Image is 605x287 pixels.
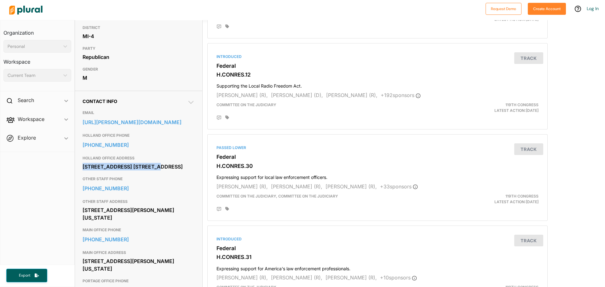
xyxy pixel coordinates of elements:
[83,226,195,234] h3: MAIN OFFICE PHONE
[6,269,47,282] button: Export
[216,274,268,281] span: [PERSON_NAME] (R),
[216,63,539,69] h3: Federal
[528,5,566,12] a: Create Account
[216,263,539,272] h4: Expressing support for America's law enforcement professionals.
[216,163,539,169] h3: H.CONRES.30
[514,52,543,64] button: Track
[83,175,195,183] h3: OTHER STAFF PHONE
[216,102,276,107] span: Committee on the Judiciary
[486,5,521,12] a: Request Demo
[83,45,195,52] h3: PARTY
[216,172,539,180] h4: Expressing support for local law enforcement officers.
[528,3,566,15] button: Create Account
[326,183,377,190] span: [PERSON_NAME] (R),
[83,118,195,127] a: [URL][PERSON_NAME][DOMAIN_NAME]
[225,207,229,211] div: Add tags
[83,99,117,104] span: Contact Info
[83,198,195,205] h3: OTHER STAFF ADDRESS
[83,277,195,285] h3: PORTAGE OFFICE PHONE
[83,109,195,117] h3: EMAIL
[83,140,195,150] a: [PHONE_NUMBER]
[216,92,268,98] span: [PERSON_NAME] (R),
[83,205,195,222] div: [STREET_ADDRESS][PERSON_NAME][US_STATE]
[514,143,543,155] button: Track
[83,256,195,273] div: [STREET_ADDRESS][PERSON_NAME][US_STATE]
[83,73,195,83] div: M
[216,24,222,29] div: Add Position Statement
[225,115,229,120] div: Add tags
[587,6,599,11] a: Log In
[83,184,195,193] a: [PHONE_NUMBER]
[14,273,35,278] span: Export
[381,92,421,98] span: + 192 sponsor s
[83,235,195,244] a: [PHONE_NUMBER]
[216,54,539,60] div: Introduced
[216,72,539,78] h3: H.CONRES.12
[216,245,539,251] h3: Federal
[83,66,195,73] h3: GENDER
[216,183,268,190] span: [PERSON_NAME] (R),
[505,194,539,198] span: 119th Congress
[18,97,34,104] h2: Search
[216,236,539,242] div: Introduced
[216,207,222,212] div: Add Position Statement
[216,115,222,120] div: Add Position Statement
[380,183,418,190] span: + 33 sponsor s
[83,154,195,162] h3: HOLLAND OFFICE ADDRESS
[216,145,539,151] div: Passed Lower
[83,24,195,32] h3: DISTRICT
[271,274,322,281] span: [PERSON_NAME] (R),
[326,274,377,281] span: [PERSON_NAME] (R),
[83,249,195,256] h3: MAIN OFFICE ADDRESS
[83,52,195,62] div: Republican
[271,92,323,98] span: [PERSON_NAME] (D),
[3,24,71,37] h3: Organization
[8,43,61,50] div: Personal
[505,102,539,107] span: 119th Congress
[225,24,229,29] div: Add tags
[216,154,539,160] h3: Federal
[216,254,539,260] h3: H.CONRES.31
[216,194,338,198] span: Committee on the Judiciary, Committee on the Judiciary
[433,193,543,205] div: Latest Action: [DATE]
[271,183,322,190] span: [PERSON_NAME] (R),
[216,80,539,89] h4: Supporting the Local Radio Freedom Act.
[433,102,543,113] div: Latest Action: [DATE]
[380,274,417,281] span: + 10 sponsor s
[83,162,195,171] div: [STREET_ADDRESS] [STREET_ADDRESS]
[83,132,195,139] h3: HOLLAND OFFICE PHONE
[3,53,71,66] h3: Workspace
[8,72,61,79] div: Current Team
[326,92,377,98] span: [PERSON_NAME] (R),
[83,32,195,41] div: MI-4
[514,235,543,246] button: Track
[486,3,521,15] button: Request Demo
